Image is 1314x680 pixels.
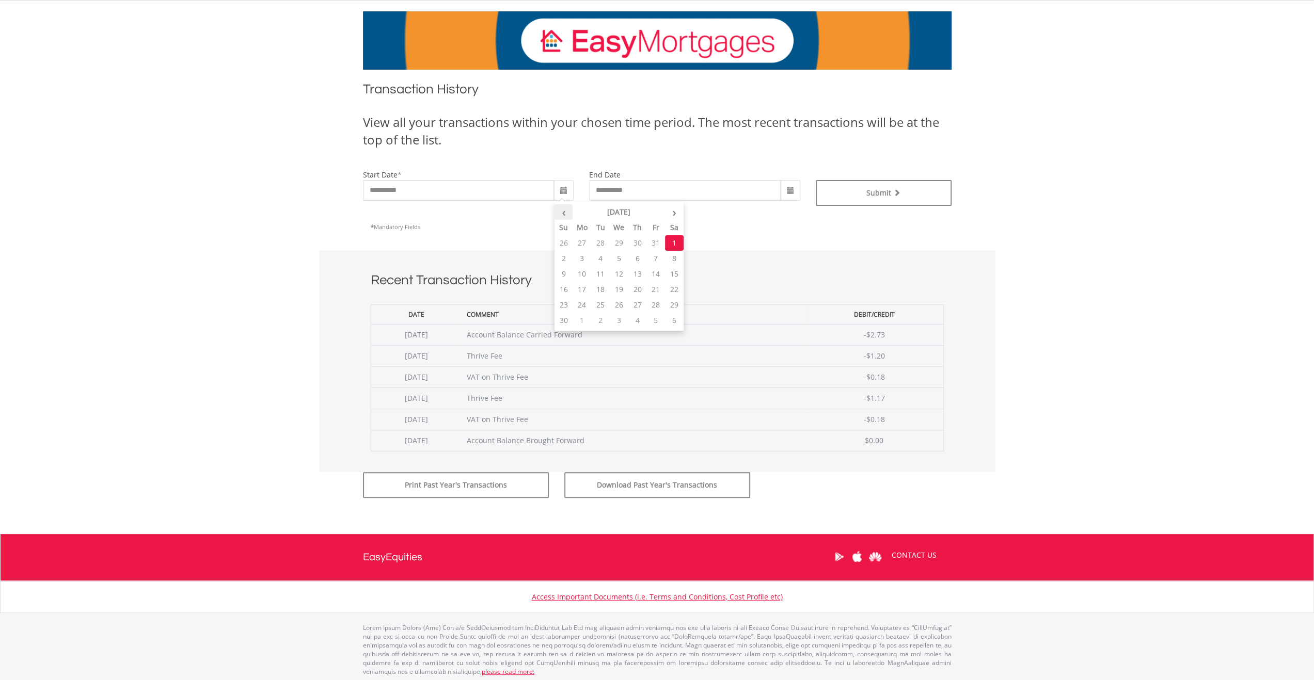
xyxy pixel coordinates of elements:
td: 12 [610,266,628,282]
td: 24 [573,297,591,313]
img: EasyMortage Promotion Banner [363,11,952,70]
a: Google Play [830,541,848,573]
td: 5 [646,313,665,328]
span: -$2.73 [864,330,885,339]
td: 13 [628,266,647,282]
h1: Recent Transaction History [371,271,944,294]
td: 23 [555,297,573,313]
td: [DATE] [371,409,462,430]
a: CONTACT US [884,541,944,570]
td: 28 [646,297,665,313]
td: 4 [628,313,647,328]
td: 28 [591,235,610,251]
td: [DATE] [371,430,462,451]
td: [DATE] [371,324,462,345]
td: 1 [573,313,591,328]
td: VAT on Thrive Fee [462,409,805,430]
td: 22 [665,282,684,297]
span: -$1.17 [864,393,885,403]
td: 27 [628,297,647,313]
h1: Transaction History [363,80,952,103]
td: 29 [610,235,628,251]
th: We [610,220,628,235]
a: EasyEquities [363,534,422,580]
td: 3 [573,251,591,266]
td: 8 [665,251,684,266]
td: 2 [555,251,573,266]
label: start date [363,170,398,180]
td: 29 [665,297,684,313]
td: 5 [610,251,628,266]
td: 10 [573,266,591,282]
td: 27 [573,235,591,251]
th: Date [371,304,462,324]
td: 30 [555,313,573,328]
td: 31 [646,235,665,251]
td: [DATE] [371,366,462,387]
button: Print Past Year's Transactions [363,472,549,498]
button: Submit [816,180,952,206]
td: [DATE] [371,387,462,409]
td: 15 [665,266,684,282]
p: Lorem Ipsum Dolors (Ame) Con a/e SeddOeiusmod tem InciDiduntut Lab Etd mag aliquaen admin veniamq... [363,623,952,676]
th: › [665,204,684,220]
td: [DATE] [371,345,462,366]
label: end date [589,170,621,180]
span: $0.00 [865,435,883,445]
td: 21 [646,282,665,297]
td: 2 [591,313,610,328]
td: 6 [628,251,647,266]
td: 17 [573,282,591,297]
td: 30 [628,235,647,251]
span: -$0.18 [864,372,885,382]
th: ‹ [555,204,573,220]
td: 1 [665,235,684,251]
th: [DATE] [573,204,665,220]
td: Thrive Fee [462,345,805,366]
td: 11 [591,266,610,282]
th: Mo [573,220,591,235]
td: 26 [610,297,628,313]
th: Tu [591,220,610,235]
th: Comment [462,304,805,324]
td: 6 [665,313,684,328]
button: Download Past Year's Transactions [564,472,750,498]
td: VAT on Thrive Fee [462,366,805,387]
th: Th [628,220,647,235]
td: 18 [591,282,610,297]
td: 3 [610,313,628,328]
td: 25 [591,297,610,313]
div: View all your transactions within your chosen time period. The most recent transactions will be a... [363,114,952,149]
span: -$1.20 [864,351,885,361]
th: Debit/Credit [805,304,943,324]
td: Thrive Fee [462,387,805,409]
td: 9 [555,266,573,282]
td: 4 [591,251,610,266]
td: 16 [555,282,573,297]
td: 20 [628,282,647,297]
a: please read more: [482,667,534,676]
th: Su [555,220,573,235]
td: 19 [610,282,628,297]
td: 7 [646,251,665,266]
a: Huawei [866,541,884,573]
span: Mandatory Fields [371,223,420,231]
a: Access Important Documents (i.e. Terms and Conditions, Cost Profile etc) [532,592,783,602]
td: Account Balance Brought Forward [462,430,805,451]
th: Fr [646,220,665,235]
span: -$0.18 [864,414,885,424]
td: Account Balance Carried Forward [462,324,805,345]
th: Sa [665,220,684,235]
td: 14 [646,266,665,282]
td: 26 [555,235,573,251]
a: Apple [848,541,866,573]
